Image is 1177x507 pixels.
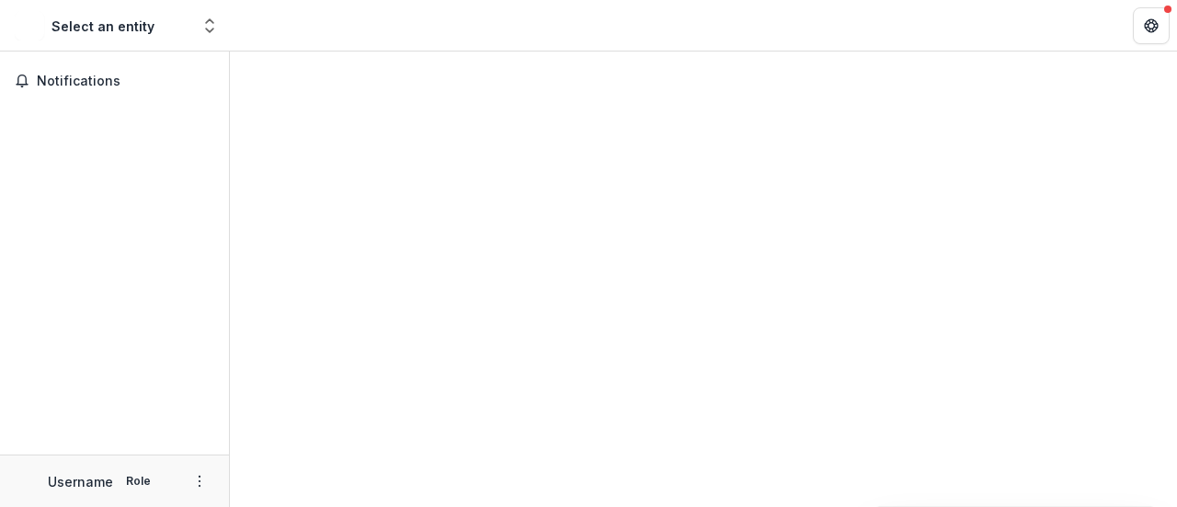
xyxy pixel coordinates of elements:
button: Get Help [1133,7,1170,44]
button: Notifications [7,66,222,96]
span: Notifications [37,74,214,89]
p: Role [120,473,156,490]
button: More [189,470,211,492]
button: Open entity switcher [197,7,223,44]
p: Username [48,472,113,491]
div: Select an entity [51,17,154,36]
